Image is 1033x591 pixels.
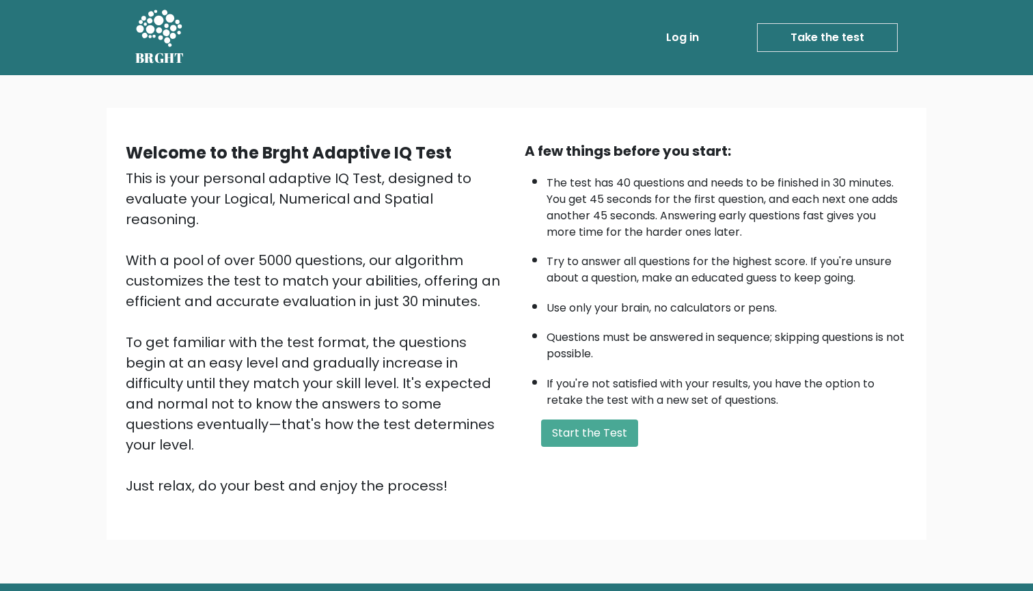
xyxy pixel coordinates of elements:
button: Start the Test [541,420,638,447]
div: A few things before you start: [525,141,907,161]
a: Take the test [757,23,898,52]
li: Try to answer all questions for the highest score. If you're unsure about a question, make an edu... [547,247,907,286]
li: If you're not satisfied with your results, you have the option to retake the test with a new set ... [547,369,907,409]
a: BRGHT [135,5,184,70]
div: This is your personal adaptive IQ Test, designed to evaluate your Logical, Numerical and Spatial ... [126,168,508,496]
a: Log in [661,24,704,51]
b: Welcome to the Brght Adaptive IQ Test [126,141,452,164]
h5: BRGHT [135,50,184,66]
li: The test has 40 questions and needs to be finished in 30 minutes. You get 45 seconds for the firs... [547,168,907,240]
li: Questions must be answered in sequence; skipping questions is not possible. [547,322,907,362]
li: Use only your brain, no calculators or pens. [547,293,907,316]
